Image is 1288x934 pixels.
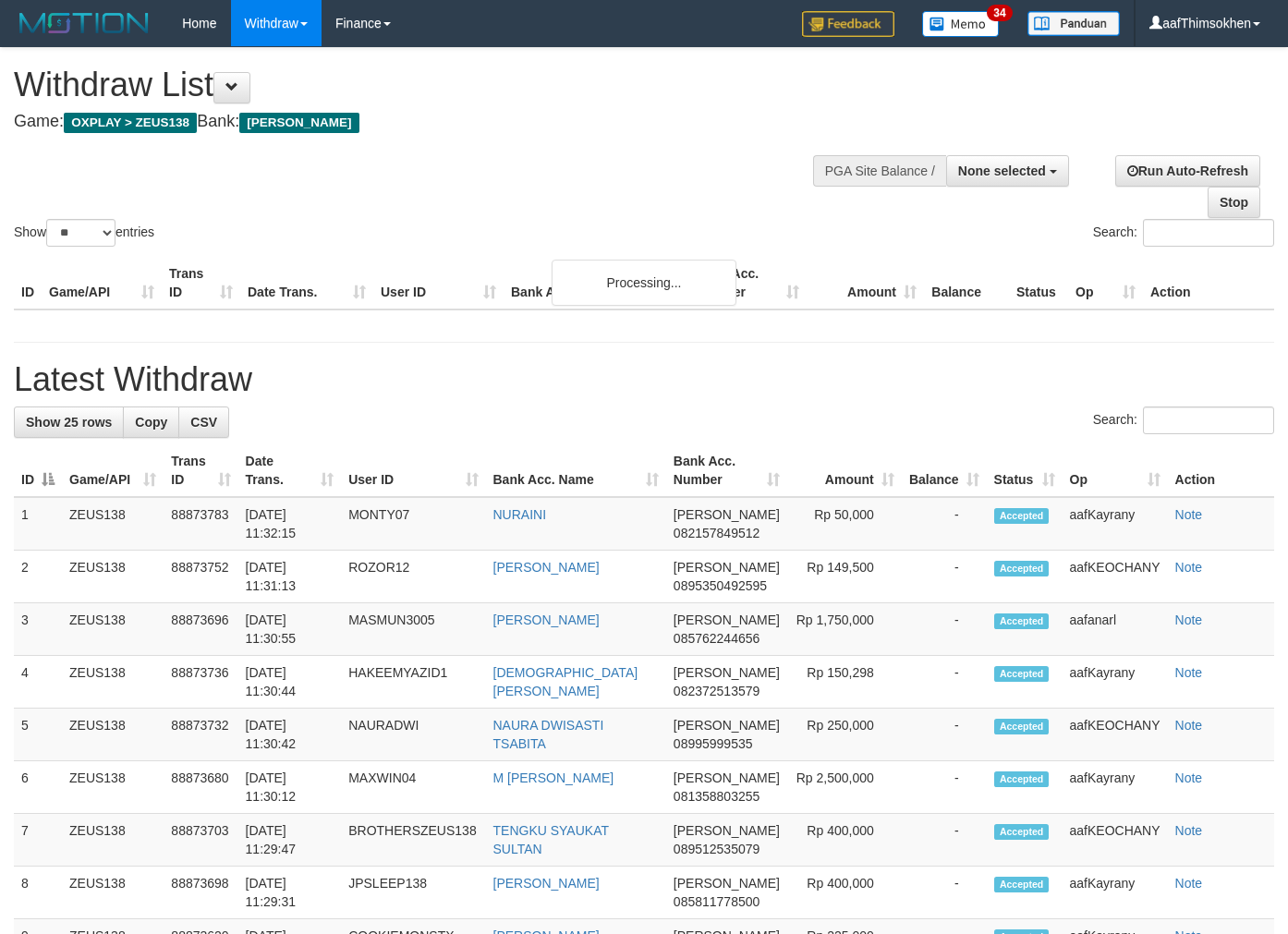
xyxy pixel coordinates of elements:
[902,497,987,551] td: -
[666,444,787,497] th: Bank Acc. Number: activate to sort column ascending
[62,814,164,867] td: ZEUS138
[902,709,987,761] td: -
[493,823,609,856] a: TENGKU SYAUKAT SULTAN
[238,814,342,867] td: [DATE] 11:29:47
[1175,718,1203,733] a: Note
[807,257,924,309] th: Amount
[14,709,62,761] td: 5
[787,444,902,497] th: Amount: activate to sort column ascending
[1063,444,1168,497] th: Op: activate to sort column ascending
[902,603,987,656] td: -
[14,361,1274,398] h1: Latest Withdraw
[1143,406,1274,434] input: Search:
[238,444,342,497] th: Date Trans.: activate to sort column ascending
[64,113,197,133] span: OXPLAY > ZEUS138
[62,867,164,919] td: ZEUS138
[14,551,62,603] td: 2
[486,444,666,497] th: Bank Acc. Name: activate to sort column ascending
[14,814,62,867] td: 7
[674,876,780,891] span: [PERSON_NAME]
[994,613,1050,629] span: Accepted
[238,761,342,814] td: [DATE] 11:30:12
[902,551,987,603] td: -
[987,444,1063,497] th: Status: activate to sort column ascending
[164,551,237,603] td: 88873752
[902,814,987,867] td: -
[164,603,237,656] td: 88873696
[164,497,237,551] td: 88873783
[1063,709,1168,761] td: aafKEOCHANY
[674,736,753,751] span: Copy 08995999535 to clipboard
[994,666,1050,682] span: Accepted
[238,867,342,919] td: [DATE] 11:29:31
[674,560,780,575] span: [PERSON_NAME]
[504,257,689,309] th: Bank Acc. Name
[787,656,902,709] td: Rp 150,298
[14,497,62,551] td: 1
[164,444,237,497] th: Trans ID: activate to sort column ascending
[46,219,115,247] select: Showentries
[62,497,164,551] td: ZEUS138
[1175,560,1203,575] a: Note
[1009,257,1068,309] th: Status
[674,578,767,593] span: Copy 0895350492595 to clipboard
[14,219,154,247] label: Show entries
[238,551,342,603] td: [DATE] 11:31:13
[689,257,807,309] th: Bank Acc. Number
[493,665,638,698] a: [DEMOGRAPHIC_DATA][PERSON_NAME]
[238,603,342,656] td: [DATE] 11:30:55
[14,406,124,438] a: Show 25 rows
[178,406,229,438] a: CSV
[674,894,759,909] span: Copy 085811778500 to clipboard
[787,551,902,603] td: Rp 149,500
[994,719,1050,734] span: Accepted
[1063,656,1168,709] td: aafKayrany
[14,761,62,814] td: 6
[1063,497,1168,551] td: aafKayrany
[787,814,902,867] td: Rp 400,000
[493,770,614,785] a: M [PERSON_NAME]
[493,876,600,891] a: [PERSON_NAME]
[994,771,1050,787] span: Accepted
[164,709,237,761] td: 88873732
[1063,761,1168,814] td: aafKayrany
[14,603,62,656] td: 3
[42,257,162,309] th: Game/API
[238,656,342,709] td: [DATE] 11:30:44
[674,684,759,698] span: Copy 082372513579 to clipboard
[902,761,987,814] td: -
[994,508,1050,524] span: Accepted
[924,257,1009,309] th: Balance
[1175,823,1203,838] a: Note
[1168,444,1274,497] th: Action
[674,631,759,646] span: Copy 085762244656 to clipboard
[1175,770,1203,785] a: Note
[14,257,42,309] th: ID
[674,526,759,540] span: Copy 082157849512 to clipboard
[787,603,902,656] td: Rp 1,750,000
[1115,155,1260,187] a: Run Auto-Refresh
[802,11,894,37] img: Feedback.jpg
[14,67,840,103] h1: Withdraw List
[1175,665,1203,680] a: Note
[787,761,902,814] td: Rp 2,500,000
[787,497,902,551] td: Rp 50,000
[1093,219,1274,247] label: Search:
[493,507,547,522] a: NURAINI
[674,823,780,838] span: [PERSON_NAME]
[14,444,62,497] th: ID: activate to sort column descending
[674,718,780,733] span: [PERSON_NAME]
[164,656,237,709] td: 88873736
[493,718,604,751] a: NAURA DWISASTI TSABITA
[902,867,987,919] td: -
[1063,867,1168,919] td: aafKayrany
[552,260,736,306] div: Processing...
[164,814,237,867] td: 88873703
[994,561,1050,576] span: Accepted
[987,5,1012,21] span: 34
[1175,876,1203,891] a: Note
[946,155,1069,187] button: None selected
[26,415,112,430] span: Show 25 rows
[238,497,342,551] td: [DATE] 11:32:15
[341,603,485,656] td: MASMUN3005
